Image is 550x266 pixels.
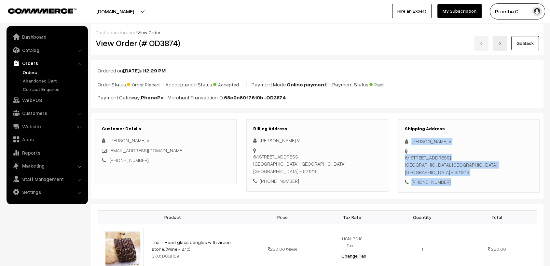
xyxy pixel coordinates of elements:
span: [PERSON_NAME] V [109,137,149,143]
a: [PHONE_NUMBER] [109,157,149,163]
a: orders [121,30,135,35]
p: Payment Gateway: | Merchant Transaction ID: [98,94,537,101]
button: [DOMAIN_NAME] [74,3,157,19]
span: Paid [369,80,402,88]
a: Marketing [8,160,86,171]
div: SKU: DGBH59 [152,252,244,259]
button: Change Tax [336,249,371,263]
a: Hire an Expert [392,4,432,18]
h3: Billing Address [253,126,381,132]
a: Settings [8,186,86,198]
a: Abandoned Cart [21,77,86,84]
b: 68e0c60f7610b-OD3874 [224,94,286,101]
p: Ordered on at [98,67,537,74]
img: right-arrow.png [498,42,502,45]
strike: 499.00 [286,247,297,251]
div: [PERSON_NAME] V [405,138,533,145]
span: 1 [421,246,423,252]
a: Catalog [8,44,86,56]
a: My Subscription [437,4,482,18]
a: Go Back [511,36,539,50]
b: [DATE] [123,67,140,74]
img: COMMMERCE [8,8,76,13]
span: 250.00 [268,246,285,252]
span: Accepted [213,80,246,88]
th: Product [98,210,248,224]
a: COMMMERCE [8,6,65,14]
button: Preetha C [490,3,545,19]
b: PhonePe [141,94,164,101]
div: [PHONE_NUMBER] [405,178,533,186]
a: Orders [21,69,86,76]
th: Price [247,210,317,224]
h3: Shipping Address [405,126,533,132]
a: Apps [8,133,86,145]
h2: View Order (# OD3874) [96,38,237,48]
a: Contact Enquires [21,86,86,93]
div: [PERSON_NAME] V [253,137,381,144]
span: 250.00 [491,246,506,252]
div: 6/[STREET_ADDRESS] [GEOGRAPHIC_DATA], [GEOGRAPHIC_DATA], [GEOGRAPHIC_DATA] - 621216 [253,153,381,175]
a: Imai - Heart glass bangles with zircon stone. (Wine - 2.10) [152,239,231,252]
a: Dashboard [96,30,119,35]
th: Quantity [387,210,457,224]
div: [PHONE_NUMBER] [253,177,381,185]
a: WebPOS [8,94,86,106]
a: Staff Management [8,173,86,185]
b: Online payment [287,81,326,88]
a: [EMAIL_ADDRESS][DOMAIN_NAME] [109,147,184,153]
th: Tax Rate [317,210,387,224]
th: Total [457,210,537,224]
img: user [532,6,542,16]
a: Dashboard [8,31,86,43]
a: Orders [8,57,86,69]
p: Order Status: | Accceptance Status: | Payment Mode: | Payment Status: [98,80,537,88]
a: Customers [8,107,86,119]
span: HSN: 7018 Tax: - [342,236,363,248]
a: Reports [8,147,86,158]
span: Order Placed [127,80,159,88]
div: 6/[STREET_ADDRESS] [GEOGRAPHIC_DATA], [GEOGRAPHIC_DATA], [GEOGRAPHIC_DATA] - 621216 [405,154,533,176]
h3: Customer Details [102,126,230,132]
b: 12:29 PM [144,67,166,74]
span: View Order [137,30,160,35]
a: Website [8,120,86,132]
div: / / [96,29,539,36]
